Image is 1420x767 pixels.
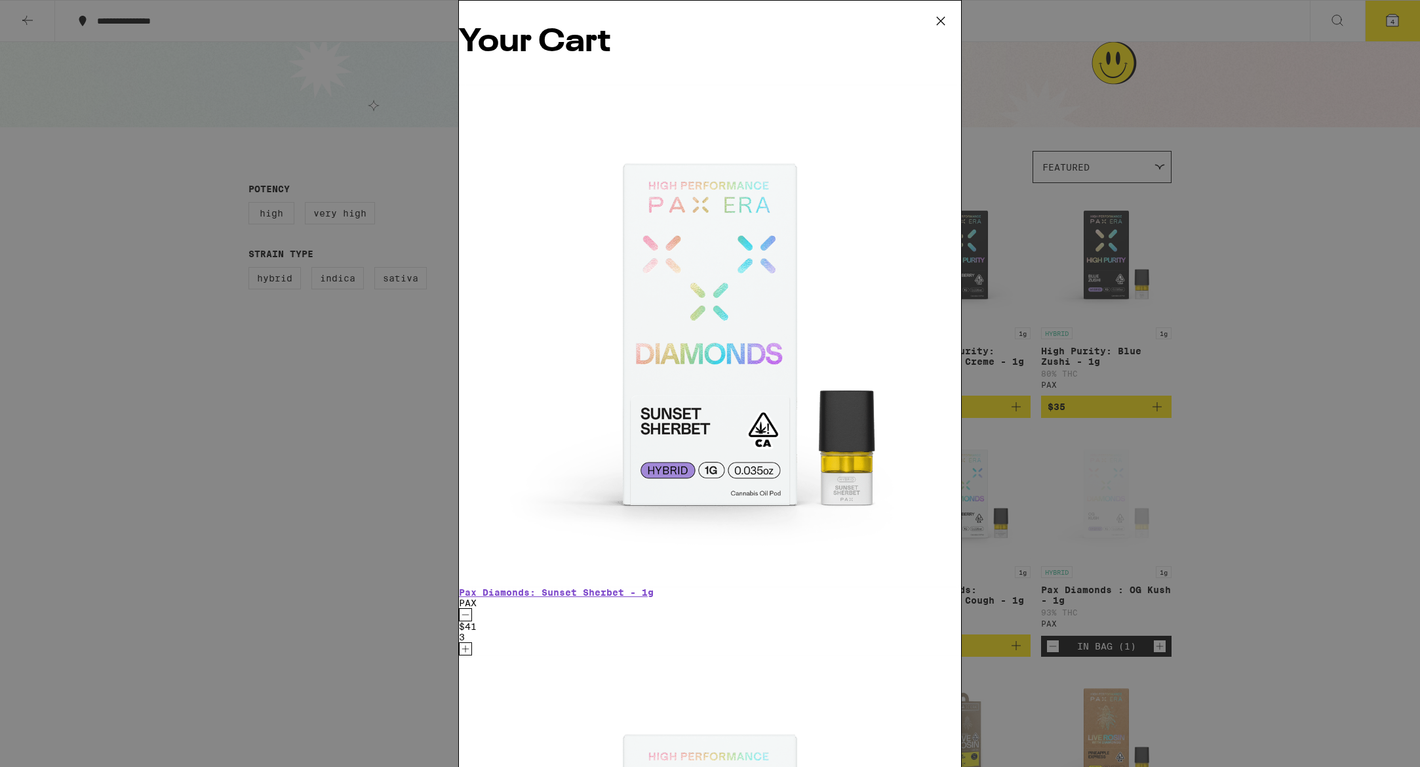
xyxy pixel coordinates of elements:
p: PAX [459,598,961,608]
h2: Your Cart [459,27,961,58]
a: Pax Diamonds: Sunset Sherbet - 1g [459,587,654,598]
img: PAX - Pax Diamonds: Sunset Sherbet - 1g [459,85,961,587]
button: Increment [459,642,472,655]
div: $41 [459,621,961,632]
div: 3 [459,632,961,642]
button: Decrement [459,608,472,621]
